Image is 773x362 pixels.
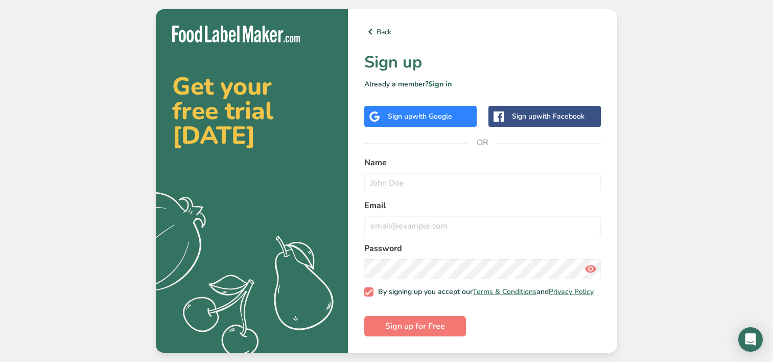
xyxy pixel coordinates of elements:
div: Sign up [512,111,584,122]
input: email@example.com [364,216,601,236]
p: Already a member? [364,79,601,89]
a: Back [364,26,601,38]
label: Email [364,199,601,212]
a: Sign in [428,79,452,89]
div: Sign up [388,111,452,122]
span: with Facebook [536,111,584,121]
a: Terms & Conditions [473,287,536,297]
div: Open Intercom Messenger [738,327,763,352]
span: OR [467,127,498,158]
h1: Sign up [364,50,601,75]
span: By signing up you accept our and [373,287,594,297]
label: Password [364,242,601,255]
span: Sign up for Free [385,320,445,332]
label: Name [364,156,601,169]
input: John Doe [364,173,601,193]
h2: Get your free trial [DATE] [172,74,332,148]
img: Food Label Maker [172,26,300,42]
span: with Google [412,111,452,121]
button: Sign up for Free [364,316,466,336]
a: Privacy Policy [549,287,594,297]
